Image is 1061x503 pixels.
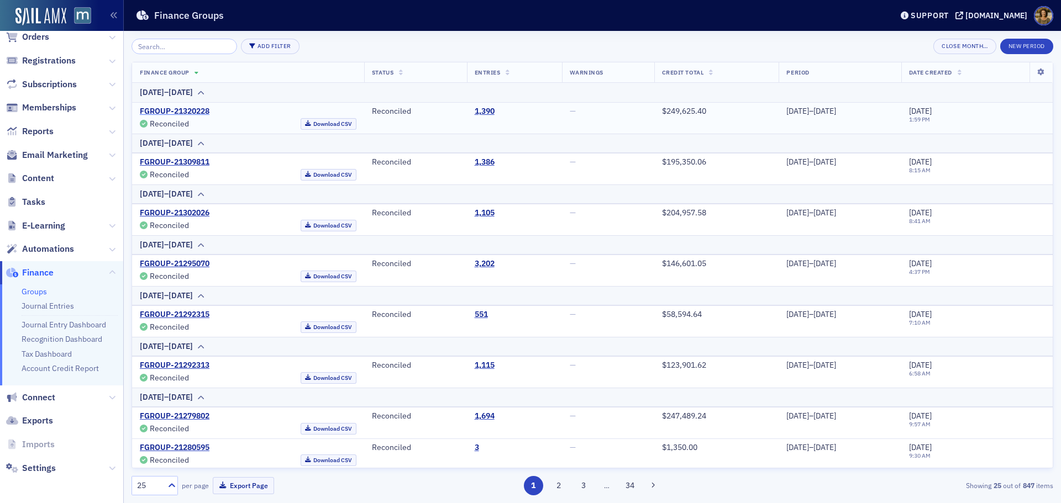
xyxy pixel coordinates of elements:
span: [DATE] [909,157,932,167]
time: 9:30 AM [909,452,931,459]
span: $1,350.00 [662,442,697,452]
span: [DATE] [909,442,932,452]
div: [DATE]–[DATE] [786,443,893,453]
span: Finance Group [140,68,190,76]
span: — [570,106,576,116]
span: Exports [22,415,53,427]
span: [DATE] [909,360,932,370]
img: SailAMX [74,7,91,24]
span: Subscriptions [22,78,77,91]
span: Connect [22,391,55,404]
a: Account Credit Report [22,363,99,373]
input: Search… [132,39,237,54]
a: FGROUP-21279802 [140,411,209,421]
a: Orders [6,31,49,43]
span: $123,901.62 [662,360,706,370]
a: FGROUP-21302026 [140,208,209,218]
a: Subscriptions [6,78,77,91]
span: — [570,411,576,421]
span: Automations [22,243,74,255]
a: Connect [6,391,55,404]
div: Reconciled [150,273,189,279]
div: Reconciled [372,361,459,370]
a: Download CSV [301,372,356,384]
time: 8:15 AM [909,166,931,174]
button: [DOMAIN_NAME] [955,12,1031,19]
div: [DATE]–[DATE] [786,411,893,421]
div: Reconciled [372,107,459,117]
span: … [599,480,614,490]
time: 8:41 AM [909,217,931,225]
span: Credit Total [662,68,703,76]
span: Finance [22,267,54,279]
a: Download CSV [301,423,356,435]
time: 4:37 PM [909,268,930,276]
div: Reconciled [372,411,459,421]
a: Email Marketing [6,149,88,161]
span: Reports [22,125,54,137]
a: Content [6,172,54,184]
a: Journal Entries [22,301,74,311]
div: Reconciled [150,324,189,330]
div: [DATE]–[DATE] [786,157,893,167]
a: 1,386 [475,157,495,167]
a: SailAMX [15,8,66,25]
div: [DATE]–[DATE] [140,87,193,98]
span: Settings [22,462,56,474]
div: [DATE]–[DATE] [786,259,893,269]
a: Groups [22,287,47,296]
a: Download CSV [301,271,356,282]
time: 9:57 AM [909,420,931,428]
strong: 847 [1021,480,1036,490]
a: Finance [6,267,54,279]
span: — [570,208,576,218]
time: 7:10 AM [909,319,931,326]
span: — [570,309,576,319]
div: Support [911,10,949,20]
button: 34 [621,476,640,495]
span: $204,957.58 [662,208,706,218]
a: Download CSV [301,454,356,466]
a: 1,105 [475,208,495,218]
div: Showing out of items [754,480,1053,490]
a: FGROUP-21309811 [140,157,209,167]
a: 551 [475,310,488,320]
div: [DATE]–[DATE] [786,208,893,218]
span: Email Marketing [22,149,88,161]
div: [DATE]–[DATE] [140,137,193,149]
a: Download CSV [301,220,356,231]
span: Warnings [570,68,603,76]
span: $249,625.40 [662,106,706,116]
span: Entries [475,68,501,76]
span: Status [372,68,393,76]
a: 1,390 [475,107,495,117]
span: E-Learning [22,220,65,232]
div: Reconciled [150,121,189,127]
div: 3 [475,443,479,453]
div: [DATE]–[DATE] [140,188,193,200]
div: 1,694 [475,411,495,421]
div: Reconciled [372,443,459,453]
button: Close Month… [933,39,996,54]
a: Registrations [6,55,76,67]
button: Add Filter [241,39,300,54]
a: Exports [6,415,53,427]
span: Imports [22,438,55,451]
a: FGROUP-21320228 [140,107,209,117]
a: 1,115 [475,361,495,370]
div: [DATE]–[DATE] [786,107,893,117]
a: FGROUP-21280595 [140,443,209,453]
div: Reconciled [372,259,459,269]
div: [DATE]–[DATE] [140,391,193,403]
time: 1:59 PM [909,115,930,123]
button: New Period [1000,39,1053,54]
a: Imports [6,438,55,451]
a: 3,202 [475,259,495,269]
a: Automations [6,243,74,255]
